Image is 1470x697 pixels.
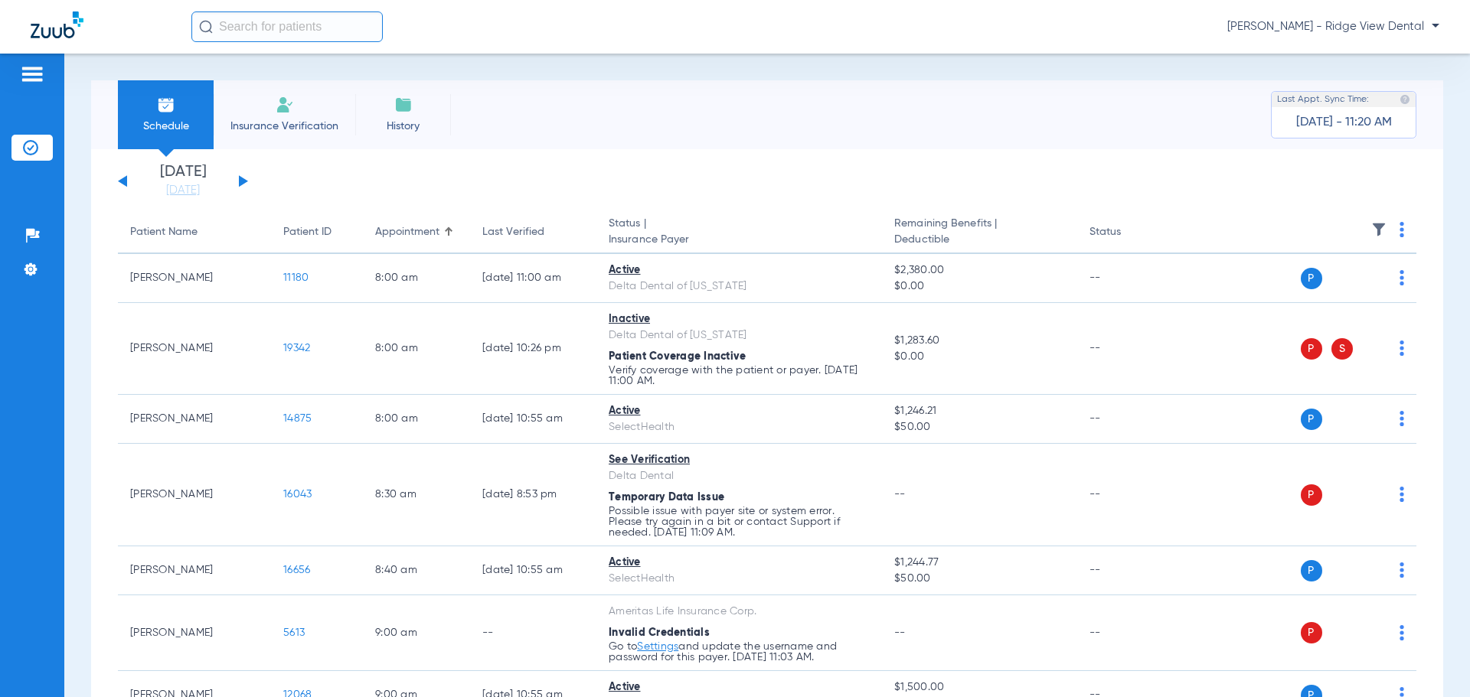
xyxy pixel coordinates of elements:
div: Delta Dental of [US_STATE] [609,278,870,295]
div: Last Verified [482,224,584,240]
span: History [367,119,439,134]
span: 11180 [283,272,309,283]
span: $50.00 [894,571,1064,587]
div: Delta Dental of [US_STATE] [609,327,870,344]
li: [DATE] [137,164,229,198]
span: $50.00 [894,419,1064,435]
p: Verify coverage with the patient or payer. [DATE] 11:00 AM. [609,365,870,386]
td: [DATE] 10:26 PM [470,303,596,395]
span: P [1301,560,1322,581]
span: Temporary Data Issue [609,492,724,503]
td: 8:30 AM [363,444,470,546]
span: [PERSON_NAME] - Ridge View Dental [1227,19,1439,34]
div: Appointment [375,224,439,240]
td: [DATE] 8:53 PM [470,444,596,546]
img: last sync help info [1400,94,1410,105]
td: [PERSON_NAME] [118,546,271,595]
td: [PERSON_NAME] [118,254,271,303]
p: Possible issue with payer site or system error. Please try again in a bit or contact Support if n... [609,506,870,538]
img: group-dot-blue.svg [1400,487,1404,502]
span: [DATE] - 11:20 AM [1296,115,1392,130]
td: -- [1077,303,1181,395]
input: Search for patients [191,11,383,42]
div: Ameritas Life Insurance Corp. [609,604,870,620]
div: SelectHealth [609,419,870,435]
span: P [1301,484,1322,506]
td: -- [1077,254,1181,303]
img: group-dot-blue.svg [1400,411,1404,426]
td: [PERSON_NAME] [118,303,271,395]
div: Active [609,403,870,419]
span: P [1301,409,1322,430]
div: Active [609,555,870,571]
span: $1,246.21 [894,403,1064,419]
img: group-dot-blue.svg [1400,222,1404,237]
span: Invalid Credentials [609,627,710,638]
img: filter.svg [1371,222,1387,237]
p: Go to and update the username and password for this payer. [DATE] 11:03 AM. [609,641,870,663]
span: 5613 [283,627,305,638]
span: $1,283.60 [894,333,1064,349]
div: Patient ID [283,224,332,240]
td: [PERSON_NAME] [118,395,271,444]
td: [DATE] 11:00 AM [470,254,596,303]
td: 8:00 AM [363,254,470,303]
span: P [1301,268,1322,289]
td: [DATE] 10:55 AM [470,546,596,595]
th: Status | [596,211,882,254]
td: [DATE] 10:55 AM [470,395,596,444]
td: -- [1077,444,1181,546]
div: SelectHealth [609,571,870,587]
div: Delta Dental [609,468,870,484]
img: Manual Insurance Verification [276,96,294,114]
span: 19342 [283,343,310,353]
iframe: Chat Widget [1393,624,1470,697]
span: 16043 [283,489,312,500]
th: Status [1077,211,1181,254]
td: -- [1077,546,1181,595]
div: Last Verified [482,224,544,240]
span: 16656 [283,565,310,575]
span: $1,244.77 [894,555,1064,571]
div: Active [609,679,870,695]
td: 8:40 AM [363,546,470,595]
div: Patient Name [130,224,198,240]
td: -- [1077,595,1181,671]
div: Appointment [375,224,458,240]
td: 8:00 AM [363,395,470,444]
th: Remaining Benefits | [882,211,1076,254]
span: P [1301,622,1322,643]
div: Inactive [609,311,870,327]
td: [PERSON_NAME] [118,595,271,671]
div: Active [609,262,870,278]
td: 9:00 AM [363,595,470,671]
img: Search Icon [199,20,213,34]
div: Patient Name [130,224,259,240]
img: hamburger-icon [20,65,44,83]
a: [DATE] [137,183,229,198]
img: Zuub Logo [31,11,83,38]
div: See Verification [609,452,870,468]
span: P [1301,338,1322,360]
span: Insurance Payer [609,232,870,248]
span: $0.00 [894,278,1064,295]
span: $0.00 [894,349,1064,365]
span: -- [894,489,906,500]
td: 8:00 AM [363,303,470,395]
span: Last Appt. Sync Time: [1277,92,1369,107]
img: Schedule [157,96,175,114]
span: Patient Coverage Inactive [609,351,746,362]
span: $2,380.00 [894,262,1064,278]
td: -- [470,595,596,671]
div: Patient ID [283,224,351,240]
img: History [394,96,413,114]
img: group-dot-blue.svg [1400,340,1404,356]
span: Insurance Verification [225,119,344,134]
td: -- [1077,395,1181,444]
span: -- [894,627,906,638]
span: 14875 [283,413,312,424]
span: Schedule [129,119,202,134]
span: $1,500.00 [894,679,1064,695]
a: Settings [637,641,678,652]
